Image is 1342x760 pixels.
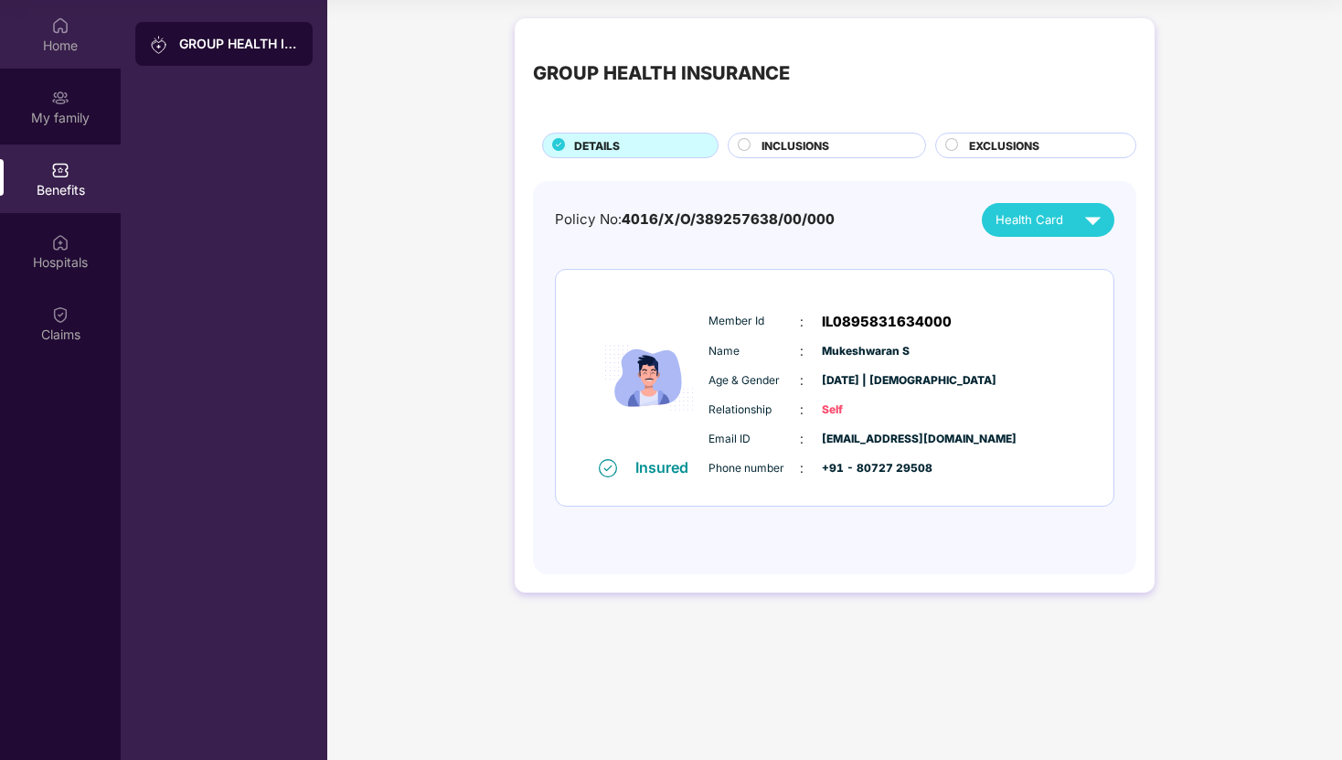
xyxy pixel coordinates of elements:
[179,35,298,53] div: GROUP HEALTH INSURANCE
[622,210,835,228] span: 4016/X/O/389257638/00/000
[635,458,699,476] div: Insured
[594,298,704,457] img: icon
[533,59,790,88] div: GROUP HEALTH INSURANCE
[762,137,829,155] span: INCLUSIONS
[800,458,804,478] span: :
[708,431,800,448] span: Email ID
[822,401,913,419] span: Self
[822,460,913,477] span: +91 - 80727 29508
[51,305,69,324] img: svg+xml;base64,PHN2ZyBpZD0iQ2xhaW0iIHhtbG5zPSJodHRwOi8vd3d3LnczLm9yZy8yMDAwL3N2ZyIgd2lkdGg9IjIwIi...
[51,16,69,35] img: svg+xml;base64,PHN2ZyBpZD0iSG9tZSIgeG1sbnM9Imh0dHA6Ly93d3cudzMub3JnLzIwMDAvc3ZnIiB3aWR0aD0iMjAiIG...
[555,209,835,230] div: Policy No:
[800,400,804,420] span: :
[822,372,913,390] span: [DATE] | [DEMOGRAPHIC_DATA]
[800,429,804,449] span: :
[1077,204,1109,236] img: svg+xml;base64,PHN2ZyB4bWxucz0iaHR0cDovL3d3dy53My5vcmcvMjAwMC9zdmciIHZpZXdCb3g9IjAgMCAyNCAyNCIgd2...
[708,343,800,360] span: Name
[708,460,800,477] span: Phone number
[708,401,800,419] span: Relationship
[51,161,69,179] img: svg+xml;base64,PHN2ZyBpZD0iQmVuZWZpdHMiIHhtbG5zPSJodHRwOi8vd3d3LnczLm9yZy8yMDAwL3N2ZyIgd2lkdGg9Ij...
[982,203,1114,237] button: Health Card
[708,372,800,390] span: Age & Gender
[708,313,800,330] span: Member Id
[800,341,804,361] span: :
[574,137,620,155] span: DETAILS
[822,343,913,360] span: Mukeshwaran S
[51,89,69,107] img: svg+xml;base64,PHN2ZyB3aWR0aD0iMjAiIGhlaWdodD0iMjAiIHZpZXdCb3g9IjAgMCAyMCAyMCIgZmlsbD0ibm9uZSIgeG...
[969,137,1039,155] span: EXCLUSIONS
[800,312,804,332] span: :
[150,36,168,54] img: svg+xml;base64,PHN2ZyB3aWR0aD0iMjAiIGhlaWdodD0iMjAiIHZpZXdCb3g9IjAgMCAyMCAyMCIgZmlsbD0ibm9uZSIgeG...
[599,459,617,477] img: svg+xml;base64,PHN2ZyB4bWxucz0iaHR0cDovL3d3dy53My5vcmcvMjAwMC9zdmciIHdpZHRoPSIxNiIgaGVpZ2h0PSIxNi...
[800,370,804,391] span: :
[822,311,952,333] span: IL0895831634000
[822,431,913,448] span: [EMAIL_ADDRESS][DOMAIN_NAME]
[51,233,69,252] img: svg+xml;base64,PHN2ZyBpZD0iSG9zcGl0YWxzIiB4bWxucz0iaHR0cDovL3d3dy53My5vcmcvMjAwMC9zdmciIHdpZHRoPS...
[996,210,1063,230] span: Health Card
